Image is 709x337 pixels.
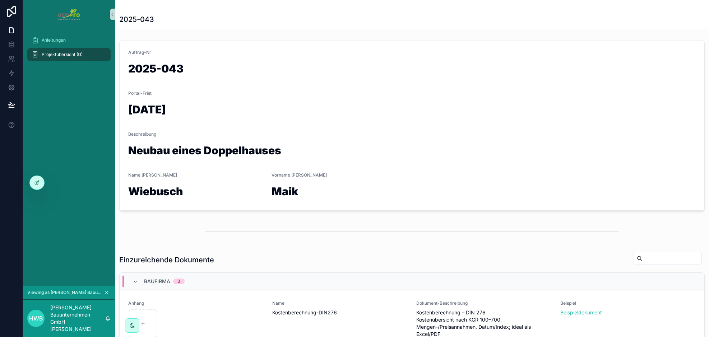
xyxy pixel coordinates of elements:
[42,52,83,57] span: Projektübersicht (G)
[272,309,408,316] span: Kostenberechnung-DIN276
[272,172,327,178] span: Vorname [PERSON_NAME]
[177,279,180,284] div: 3
[272,300,408,306] span: Name
[58,9,80,20] img: App logo
[119,14,154,24] h1: 2025-043
[144,278,170,285] span: Baufirma
[128,50,151,55] span: Auftrag-Nr
[128,300,264,306] span: Anhang
[50,304,105,333] p: [PERSON_NAME] Bauunternehmen GmbH [PERSON_NAME]
[128,104,266,118] h1: [DATE]
[272,186,409,200] h1: Maik
[23,29,115,70] div: scrollable content
[560,309,602,315] a: Beispieldokument
[29,314,43,323] span: HWB
[27,48,111,61] a: Projektübersicht (G)
[128,131,156,137] span: Beschreibung
[128,63,696,77] h1: 2025-043
[416,300,552,306] span: Dokument-Beschreibung
[42,37,66,43] span: Anleitungen
[27,34,111,47] a: Anleitungen
[128,90,152,96] span: Portal-Frist
[128,186,266,200] h1: Wiebusch
[128,145,696,159] h1: Neubau eines Doppelhauses
[27,290,103,295] span: Viewing as [PERSON_NAME] Bauunternehmen GmbH
[119,255,214,265] h1: Einzureichende Dokumente
[560,300,696,306] span: Beispiel
[128,172,177,178] span: Name [PERSON_NAME]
